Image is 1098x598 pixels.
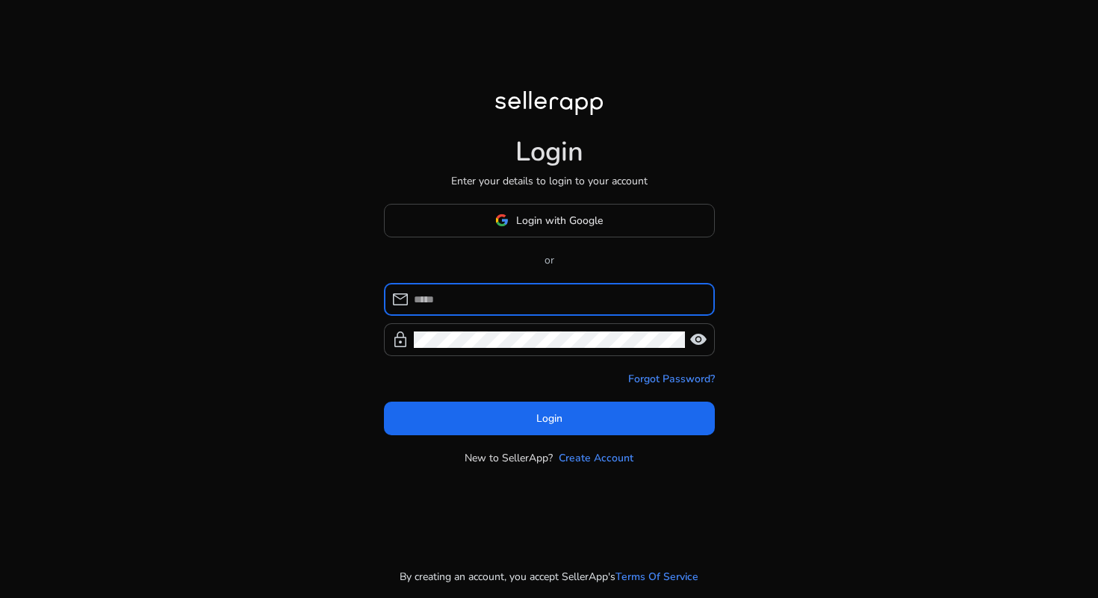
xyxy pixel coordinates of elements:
[384,402,715,435] button: Login
[689,331,707,349] span: visibility
[465,450,553,466] p: New to SellerApp?
[495,214,509,227] img: google-logo.svg
[559,450,633,466] a: Create Account
[516,213,603,228] span: Login with Google
[391,290,409,308] span: mail
[384,252,715,268] p: or
[391,331,409,349] span: lock
[515,136,583,168] h1: Login
[384,204,715,237] button: Login with Google
[615,569,698,585] a: Terms Of Service
[536,411,562,426] span: Login
[628,371,715,387] a: Forgot Password?
[451,173,648,189] p: Enter your details to login to your account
